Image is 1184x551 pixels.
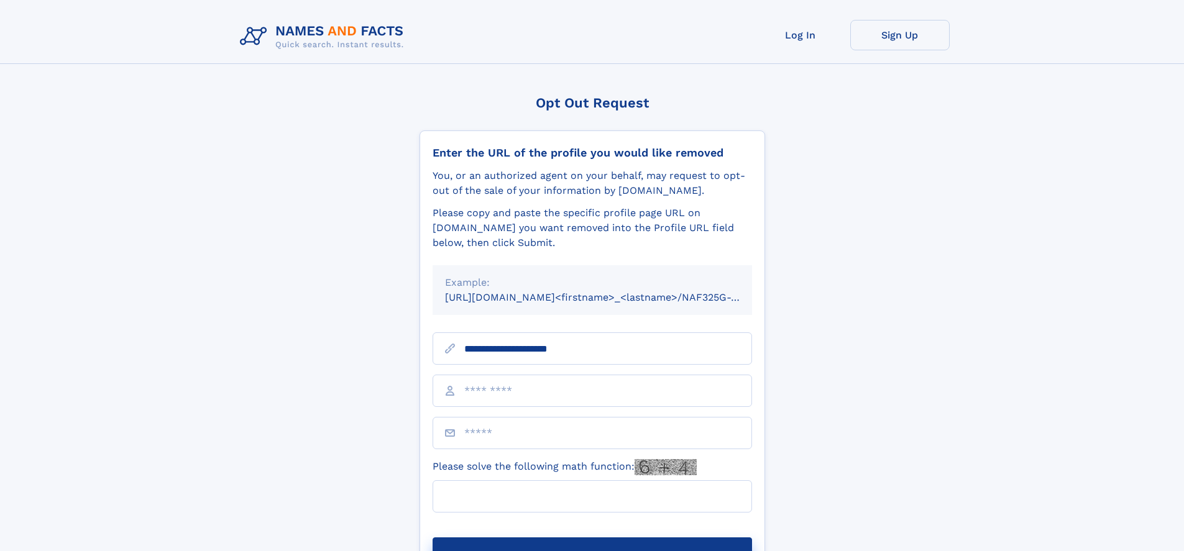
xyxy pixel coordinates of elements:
a: Log In [751,20,850,50]
a: Sign Up [850,20,950,50]
div: You, or an authorized agent on your behalf, may request to opt-out of the sale of your informatio... [433,168,752,198]
label: Please solve the following math function: [433,459,697,475]
div: Opt Out Request [420,95,765,111]
div: Example: [445,275,740,290]
small: [URL][DOMAIN_NAME]<firstname>_<lastname>/NAF325G-xxxxxxxx [445,291,776,303]
div: Please copy and paste the specific profile page URL on [DOMAIN_NAME] you want removed into the Pr... [433,206,752,250]
img: Logo Names and Facts [235,20,414,53]
div: Enter the URL of the profile you would like removed [433,146,752,160]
